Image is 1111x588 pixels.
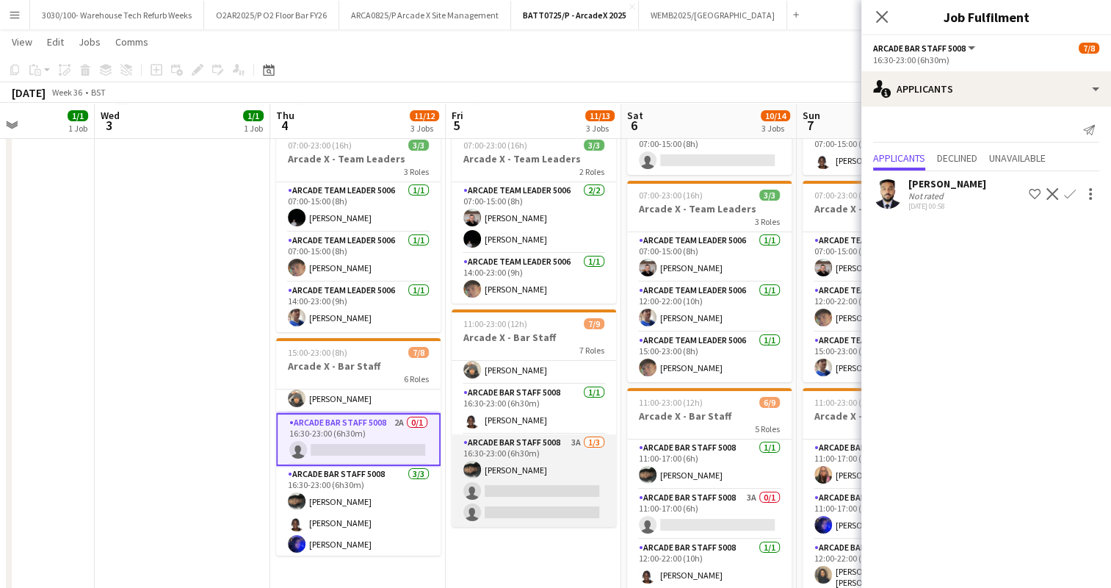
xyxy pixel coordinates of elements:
span: View [12,35,32,49]
span: Arcade Bar Staff 5008 [873,43,966,54]
span: 7 [800,117,820,134]
app-card-role: Arcade Bar Staff 50081/111:00-17:00 (6h)[PERSON_NAME] [803,490,967,539]
h3: Arcade X - Bar Staff [803,409,967,423]
app-card-role: Arcade Bar Staff 50081/111:00-17:00 (6h)[PERSON_NAME] [627,440,792,490]
div: Not rated [908,190,947,201]
span: 3/3 [408,140,429,151]
span: 3 Roles [755,216,780,227]
div: 1 Job [68,123,87,134]
app-card-role: Arcade Team Leader 50061/112:00-22:00 (10h)[PERSON_NAME] [803,282,967,332]
h3: Arcade X - Team Leaders [803,202,967,215]
app-card-role: Arcade Bar Staff 50081/111:00-17:00 (6h)[PERSON_NAME] [803,440,967,490]
span: 6 Roles [404,373,429,384]
app-card-role: Arcade Team Leader 50061/107:00-15:00 (8h)[PERSON_NAME] [627,232,792,282]
span: 1/1 [243,110,264,121]
app-card-role: Arcade Team Leader 50061/115:00-23:00 (8h)[PERSON_NAME] [627,332,792,382]
app-card-role: Arcade Team Leader 50061/107:00-15:00 (8h)[PERSON_NAME] [276,232,441,282]
span: 7/9 [584,318,604,329]
div: 07:00-23:00 (16h)3/3Arcade X - Team Leaders3 RolesArcade Team Leader 50061/107:00-15:00 (8h)[PERS... [803,181,967,382]
span: Wed [101,109,120,122]
span: 3/3 [584,140,604,151]
div: 3 Jobs [761,123,789,134]
span: 10/14 [761,110,790,121]
h3: Arcade X - Bar Staff [627,409,792,423]
div: [PERSON_NAME] [908,177,986,190]
h3: Job Fulfilment [861,7,1111,26]
app-job-card: 07:00-23:00 (16h)3/3Arcade X - Team Leaders2 RolesArcade Team Leader 50062/207:00-15:00 (8h)[PERS... [452,131,616,304]
span: 07:00-23:00 (16h) [463,140,527,151]
span: 7/8 [1079,43,1099,54]
app-job-card: 07:00-23:00 (16h)3/3Arcade X - Team Leaders3 RolesArcade Team Leader 50061/107:00-15:00 (8h)[PERS... [276,131,441,332]
app-job-card: 07:00-23:00 (16h)3/3Arcade X - Team Leaders3 RolesArcade Team Leader 50061/107:00-15:00 (8h)[PERS... [627,181,792,382]
span: 2 Roles [579,166,604,177]
span: 07:00-23:00 (16h) [814,190,878,201]
app-job-card: 11:00-23:00 (12h)7/9Arcade X - Bar Staff7 Roles[PERSON_NAME]Arcade Bar Staff 50081/116:30-23:00 (... [452,309,616,527]
span: 7 Roles [579,345,604,356]
button: O2AR2025/P O2 Floor Bar FY26 [204,1,339,29]
app-card-role: Arcade Bar Staff 50081/116:30-23:00 (6h30m)[PERSON_NAME] [452,384,616,434]
span: 5 Roles [755,423,780,434]
span: 1/1 [68,110,88,121]
span: 11/12 [410,110,439,121]
div: [DATE] 00:58 [908,201,986,211]
span: 11/13 [585,110,615,121]
h3: Arcade X - Bar Staff [276,359,441,373]
app-card-role: Arcade Team Leader 50061/107:00-15:00 (8h)[PERSON_NAME] [803,232,967,282]
a: Comms [109,32,154,51]
span: 07:00-23:00 (16h) [639,190,703,201]
span: Applicants [873,153,925,163]
div: [DATE] [12,85,46,100]
span: Jobs [79,35,101,49]
span: Edit [47,35,64,49]
span: Fri [452,109,463,122]
app-card-role: Arcade Team Leader 50061/114:00-23:00 (9h)[PERSON_NAME] [276,282,441,332]
app-card-role: Arcade Team Leader 50061/107:00-15:00 (8h)[PERSON_NAME] [276,182,441,232]
span: 7/8 [408,347,429,358]
app-card-role: Arcade Team Leader 50062/207:00-15:00 (8h)[PERSON_NAME][PERSON_NAME] [452,182,616,254]
app-card-role: Arcade Team Leader 50061/114:00-23:00 (9h)[PERSON_NAME] [452,254,616,304]
span: Sun [803,109,820,122]
div: Applicants [861,71,1111,107]
div: BST [91,87,106,98]
app-card-role: Arcade Bar Staff 50083A1/316:30-23:00 (6h30m)[PERSON_NAME] [452,434,616,527]
span: 11:00-23:00 (12h) [463,318,527,329]
span: 07:00-23:00 (16h) [288,140,352,151]
button: 3030/100- Warehouse Tech Refurb Weeks [30,1,204,29]
h3: Arcade X - Bar Staff [452,331,616,344]
span: 3/3 [759,190,780,201]
span: Unavailable [989,153,1046,163]
app-job-card: 15:00-23:00 (8h)7/8Arcade X - Bar Staff6 Roles[PERSON_NAME]Arcade Bar Staff 50081/116:30-23:00 (6... [276,338,441,556]
span: 6/9 [759,397,780,408]
button: ARCA0825/P Arcade X Site Management [339,1,511,29]
a: Edit [41,32,70,51]
button: BATT0725/P - ArcadeX 2025 [511,1,639,29]
span: Comms [115,35,148,49]
div: 16:30-23:00 (6h30m) [873,54,1099,65]
span: 3 Roles [404,166,429,177]
app-card-role: Arcade Team Leader 50061/112:00-22:00 (10h)[PERSON_NAME] [627,282,792,332]
span: 6 [625,117,643,134]
h3: Arcade X - Team Leaders [452,152,616,165]
span: 11:00-23:00 (12h) [639,397,703,408]
span: 11:00-23:00 (12h) [814,397,878,408]
span: 5 [449,117,463,134]
a: View [6,32,38,51]
span: 3 [98,117,120,134]
h3: Arcade X - Team Leaders [627,202,792,215]
button: Arcade Bar Staff 5008 [873,43,977,54]
app-card-role: Arcade Bar Staff 50081/107:00-15:00 (8h)[PERSON_NAME] [803,125,967,175]
a: Jobs [73,32,106,51]
span: Week 36 [48,87,85,98]
div: 3 Jobs [410,123,438,134]
app-card-role: Arcade Bar Staff 50082A0/116:30-23:00 (6h30m) [276,413,441,466]
app-card-role: Arcade Team Leader 50061/115:00-23:00 (8h)[PERSON_NAME] [803,332,967,382]
span: 15:00-23:00 (8h) [288,347,347,358]
app-card-role: Arcade Bar Staff 50083/316:30-23:00 (6h30m)[PERSON_NAME][PERSON_NAME][PERSON_NAME] [276,466,441,559]
span: Sat [627,109,643,122]
app-card-role: Arcade Bar Staff 50083A0/111:00-17:00 (6h) [627,490,792,539]
span: 4 [274,117,294,134]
